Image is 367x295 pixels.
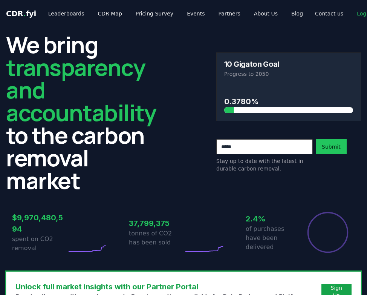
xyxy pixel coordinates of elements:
h3: 0.3780% [224,96,353,107]
a: CDR Map [92,7,128,20]
a: CDR.fyi [6,8,36,19]
p: spent on CO2 removal [12,235,67,253]
div: Percentage of sales delivered [307,211,349,254]
h3: $9,970,480,594 [12,212,67,235]
a: Blog [285,7,309,20]
h3: 10 Gigaton Goal [224,60,279,68]
p: Progress to 2050 [224,70,353,78]
a: Leaderboards [42,7,90,20]
a: Events [181,7,211,20]
a: Pricing Survey [130,7,179,20]
span: . [23,9,26,18]
nav: Main [42,7,309,20]
h3: Unlock full market insights with our Partner Portal [15,281,321,292]
button: Submit [316,139,347,154]
a: About Us [248,7,284,20]
h3: 37,799,375 [129,218,183,229]
span: transparency and accountability [6,52,156,128]
a: Contact us [309,7,349,20]
p: Stay up to date with the latest in durable carbon removal. [216,157,313,172]
h2: We bring to the carbon removal market [6,33,156,192]
a: Partners [213,7,246,20]
p: of purchases have been delivered [246,224,300,252]
h3: 2.4% [246,213,300,224]
span: CDR fyi [6,9,36,18]
p: tonnes of CO2 has been sold [129,229,183,247]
